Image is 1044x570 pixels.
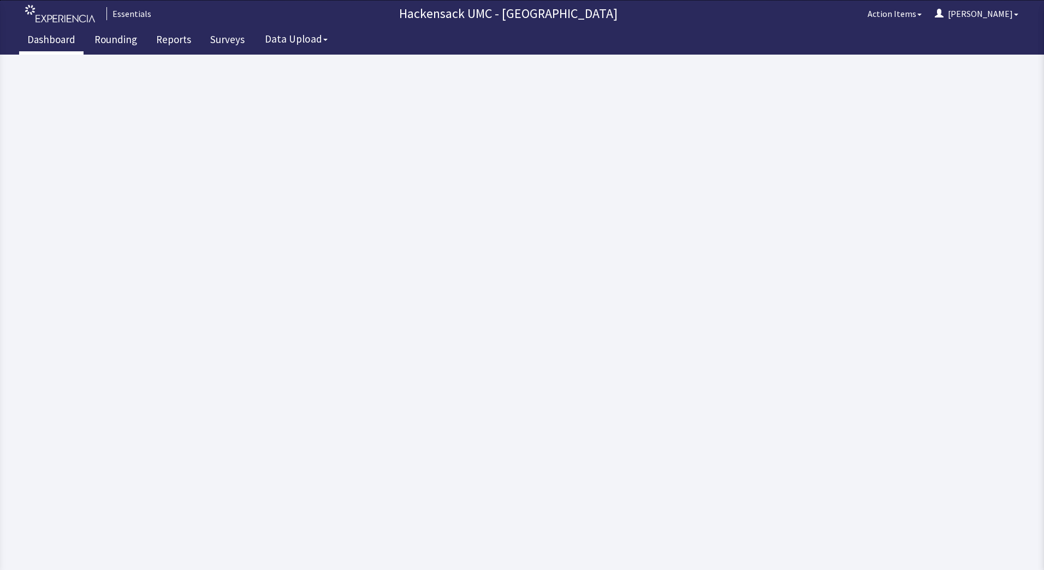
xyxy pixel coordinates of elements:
[258,29,334,49] button: Data Upload
[148,27,199,55] a: Reports
[202,27,253,55] a: Surveys
[156,5,861,22] p: Hackensack UMC - [GEOGRAPHIC_DATA]
[106,7,151,20] div: Essentials
[928,3,1025,25] button: [PERSON_NAME]
[19,27,84,55] a: Dashboard
[86,27,145,55] a: Rounding
[861,3,928,25] button: Action Items
[25,5,95,23] img: experiencia_logo.png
